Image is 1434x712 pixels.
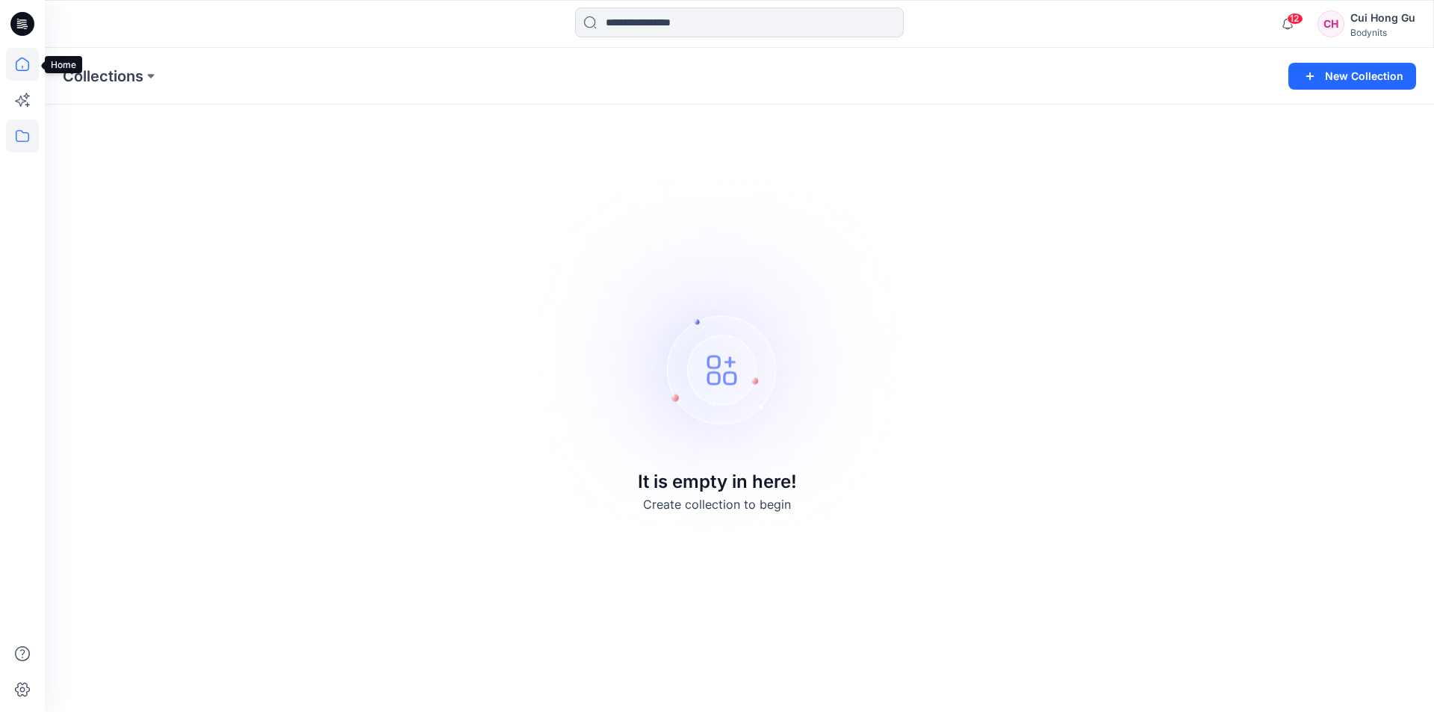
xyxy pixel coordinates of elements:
div: CH [1317,10,1344,37]
p: It is empty in here! [638,468,797,495]
button: New Collection [1288,63,1416,90]
span: 12 [1287,13,1303,25]
div: Bodynits [1350,27,1415,38]
p: Create collection to begin [643,495,791,513]
img: Empty collections page [509,147,925,565]
div: Cui Hong Gu [1350,9,1415,27]
a: Collections [63,66,143,87]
